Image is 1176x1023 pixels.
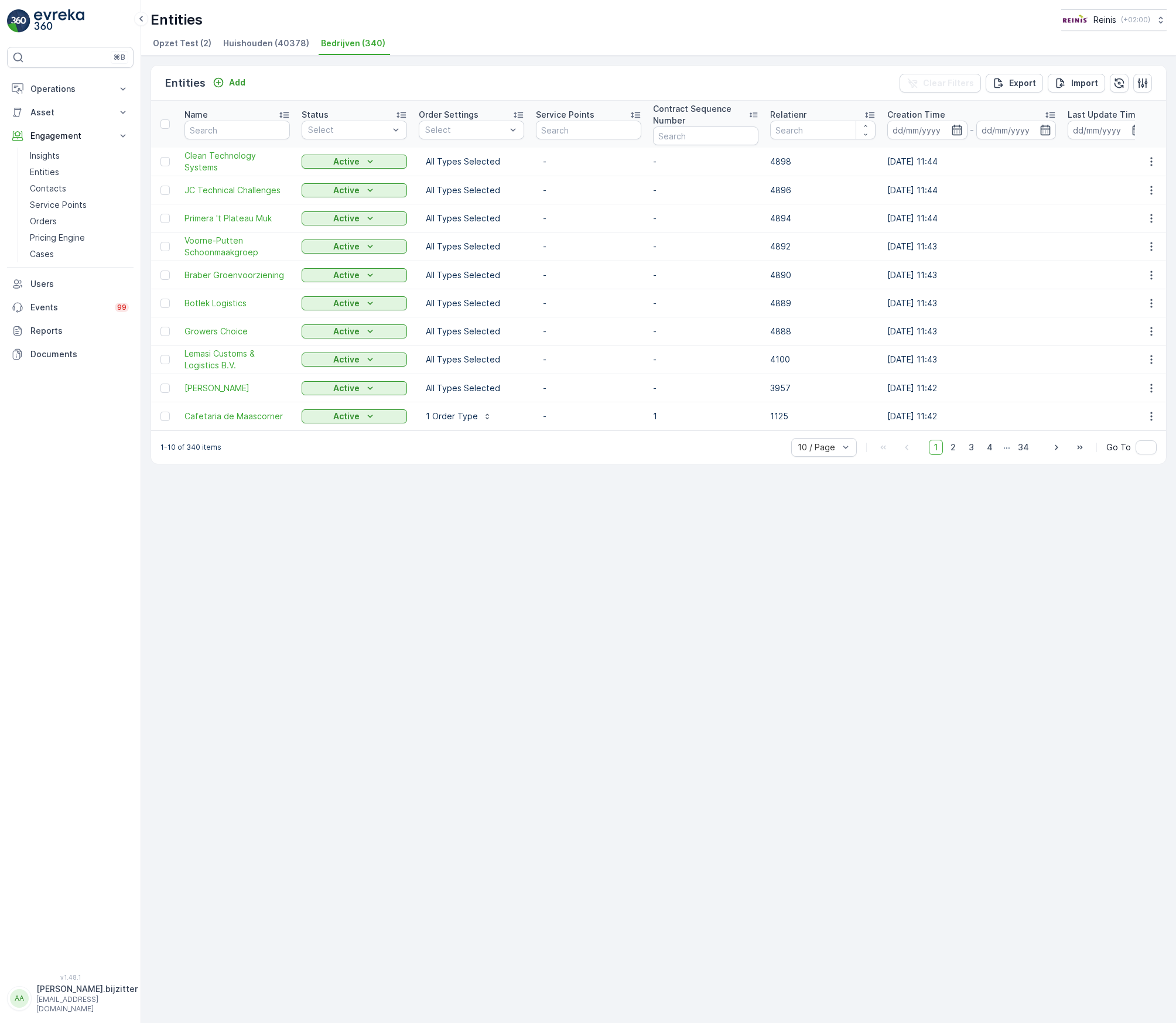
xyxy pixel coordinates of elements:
[764,317,881,345] td: 4888
[30,348,129,360] p: Documents
[647,148,764,176] td: -
[208,76,250,90] button: Add
[25,230,134,246] a: Pricing Engine
[229,77,245,88] p: Add
[30,166,59,178] p: Entities
[30,83,110,95] p: Operations
[543,213,634,224] p: -
[302,109,329,121] p: Status
[929,440,943,455] span: 1
[764,148,881,176] td: 4898
[923,77,974,89] p: Clear Filters
[184,348,290,371] span: Lemasi Customs & Logistics B.V.
[647,176,764,204] td: -
[426,184,517,196] p: All Types Selected
[536,109,594,121] p: Service Points
[653,103,748,126] p: Contract Sequence Number
[30,215,57,227] p: Orders
[333,241,360,252] p: Active
[1068,121,1148,139] input: dd/mm/yyyy
[160,443,221,452] p: 1-10 of 340 items
[1061,9,1167,30] button: Reinis(+02:00)
[426,410,478,422] p: 1 Order Type
[426,241,517,252] p: All Types Selected
[419,109,478,121] p: Order Settings
[1013,440,1034,455] span: 34
[986,74,1043,93] button: Export
[543,156,634,167] p: -
[764,374,881,402] td: 3957
[30,107,110,118] p: Asset
[151,11,203,29] p: Entities
[426,382,517,394] p: All Types Selected
[30,199,87,211] p: Service Points
[302,296,407,310] button: Active
[160,412,170,421] div: Toggle Row Selected
[223,37,309,49] span: Huishouden (40378)
[764,261,881,289] td: 4890
[647,232,764,261] td: -
[302,409,407,423] button: Active
[647,317,764,345] td: -
[945,440,961,455] span: 2
[881,289,1062,317] td: [DATE] 11:43
[900,74,981,93] button: Clear Filters
[881,374,1062,402] td: [DATE] 11:42
[7,9,30,33] img: logo
[976,121,1057,139] input: dd/mm/yyyy
[30,325,129,337] p: Reports
[543,410,634,422] p: -
[308,124,389,136] p: Select
[7,77,134,101] button: Operations
[881,232,1062,261] td: [DATE] 11:43
[25,213,134,230] a: Orders
[184,326,290,337] span: Growers Choice
[333,297,360,309] p: Active
[25,148,134,164] a: Insights
[160,186,170,195] div: Toggle Row Selected
[1061,13,1089,26] img: Reinis-Logo-Vrijstaand_Tekengebied-1-copy2_aBO4n7j.png
[114,53,125,62] p: ⌘B
[184,297,290,309] a: Botlek Logistics
[25,246,134,262] a: Cases
[647,374,764,402] td: -
[426,213,517,224] p: All Types Selected
[1003,440,1010,455] p: ...
[30,183,66,194] p: Contacts
[7,101,134,124] button: Asset
[184,109,208,121] p: Name
[30,278,129,290] p: Users
[184,382,290,394] span: [PERSON_NAME]
[426,156,517,167] p: All Types Selected
[184,213,290,224] a: Primera 't Plateau Muk
[153,37,211,49] span: Opzet Test (2)
[426,297,517,309] p: All Types Selected
[543,184,634,196] p: -
[887,121,968,139] input: dd/mm/yyyy
[333,326,360,337] p: Active
[982,440,998,455] span: 4
[184,269,290,281] a: Braber Groenvoorziening
[543,269,634,281] p: -
[1121,15,1150,25] p: ( +02:00 )
[25,180,134,197] a: Contacts
[881,176,1062,204] td: [DATE] 11:44
[647,345,764,374] td: -
[10,989,29,1008] div: AA
[1048,74,1105,93] button: Import
[160,327,170,336] div: Toggle Row Selected
[302,183,407,197] button: Active
[160,355,170,364] div: Toggle Row Selected
[25,164,134,180] a: Entities
[184,184,290,196] span: JC Technical Challenges
[160,214,170,223] div: Toggle Row Selected
[34,9,84,33] img: logo_light-DOdMpM7g.png
[543,241,634,252] p: -
[1068,109,1141,121] p: Last Update Time
[333,156,360,167] p: Active
[333,382,360,394] p: Active
[30,130,110,142] p: Engagement
[184,382,290,394] a: Yentl's
[1106,442,1131,453] span: Go To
